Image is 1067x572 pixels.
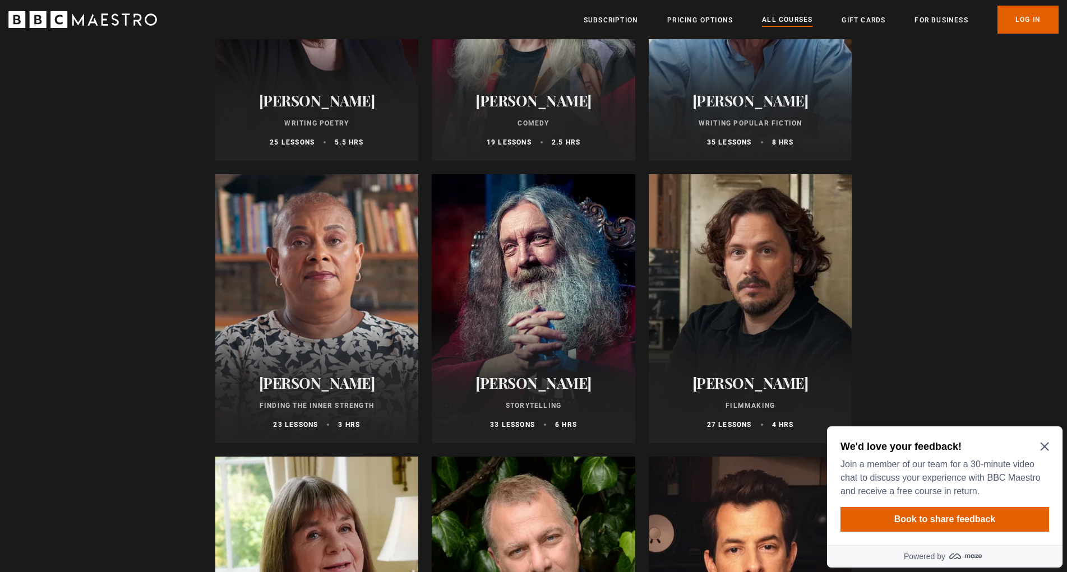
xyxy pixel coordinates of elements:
[772,137,794,147] p: 8 hrs
[18,85,227,110] button: Book to share feedback
[490,420,535,430] p: 33 lessons
[584,15,638,26] a: Subscription
[445,374,622,392] h2: [PERSON_NAME]
[4,123,240,146] a: Powered by maze
[649,174,852,443] a: [PERSON_NAME] Filmmaking 27 lessons 4 hrs
[8,11,157,28] svg: BBC Maestro
[662,401,839,411] p: Filmmaking
[555,420,577,430] p: 6 hrs
[772,420,794,430] p: 4 hrs
[338,420,360,430] p: 3 hrs
[487,137,532,147] p: 19 lessons
[662,374,839,392] h2: [PERSON_NAME]
[584,6,1059,34] nav: Primary
[914,15,968,26] a: For business
[552,137,580,147] p: 2.5 hrs
[842,15,885,26] a: Gift Cards
[229,401,405,411] p: Finding the Inner Strength
[270,137,315,147] p: 25 lessons
[762,14,812,26] a: All Courses
[445,401,622,411] p: Storytelling
[229,92,405,109] h2: [PERSON_NAME]
[4,4,240,146] div: Optional study invitation
[662,118,839,128] p: Writing Popular Fiction
[997,6,1059,34] a: Log In
[215,174,419,443] a: [PERSON_NAME] Finding the Inner Strength 23 lessons 3 hrs
[662,92,839,109] h2: [PERSON_NAME]
[445,92,622,109] h2: [PERSON_NAME]
[18,18,222,31] h2: We'd love your feedback!
[445,118,622,128] p: Comedy
[218,20,227,29] button: Close Maze Prompt
[273,420,318,430] p: 23 lessons
[707,137,752,147] p: 35 lessons
[335,137,363,147] p: 5.5 hrs
[432,174,635,443] a: [PERSON_NAME] Storytelling 33 lessons 6 hrs
[18,36,222,76] p: Join a member of our team for a 30-minute video chat to discuss your experience with BBC Maestro ...
[229,118,405,128] p: Writing Poetry
[667,15,733,26] a: Pricing Options
[229,374,405,392] h2: [PERSON_NAME]
[707,420,752,430] p: 27 lessons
